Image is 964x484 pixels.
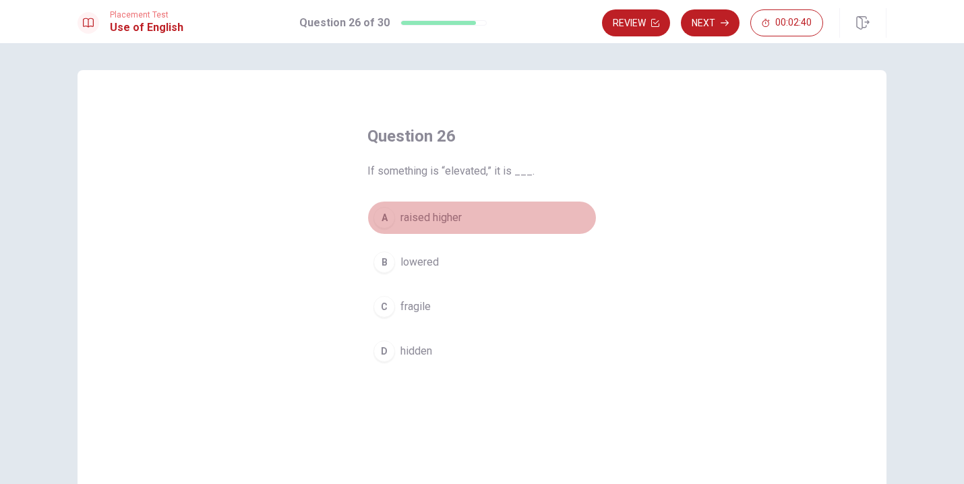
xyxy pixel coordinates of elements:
[110,20,183,36] h1: Use of English
[367,125,597,147] h4: Question 26
[750,9,823,36] button: 00:02:40
[367,334,597,368] button: Dhidden
[299,15,390,31] h1: Question 26 of 30
[400,299,431,315] span: fragile
[373,207,395,229] div: A
[110,10,183,20] span: Placement Test
[400,254,439,270] span: lowered
[373,340,395,362] div: D
[367,245,597,279] button: Blowered
[367,163,597,179] span: If something is “elevated,” it is ___.
[775,18,812,28] span: 00:02:40
[681,9,740,36] button: Next
[602,9,670,36] button: Review
[373,251,395,273] div: B
[400,210,462,226] span: raised higher
[367,290,597,324] button: Cfragile
[367,201,597,235] button: Araised higher
[400,343,432,359] span: hidden
[373,296,395,317] div: C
